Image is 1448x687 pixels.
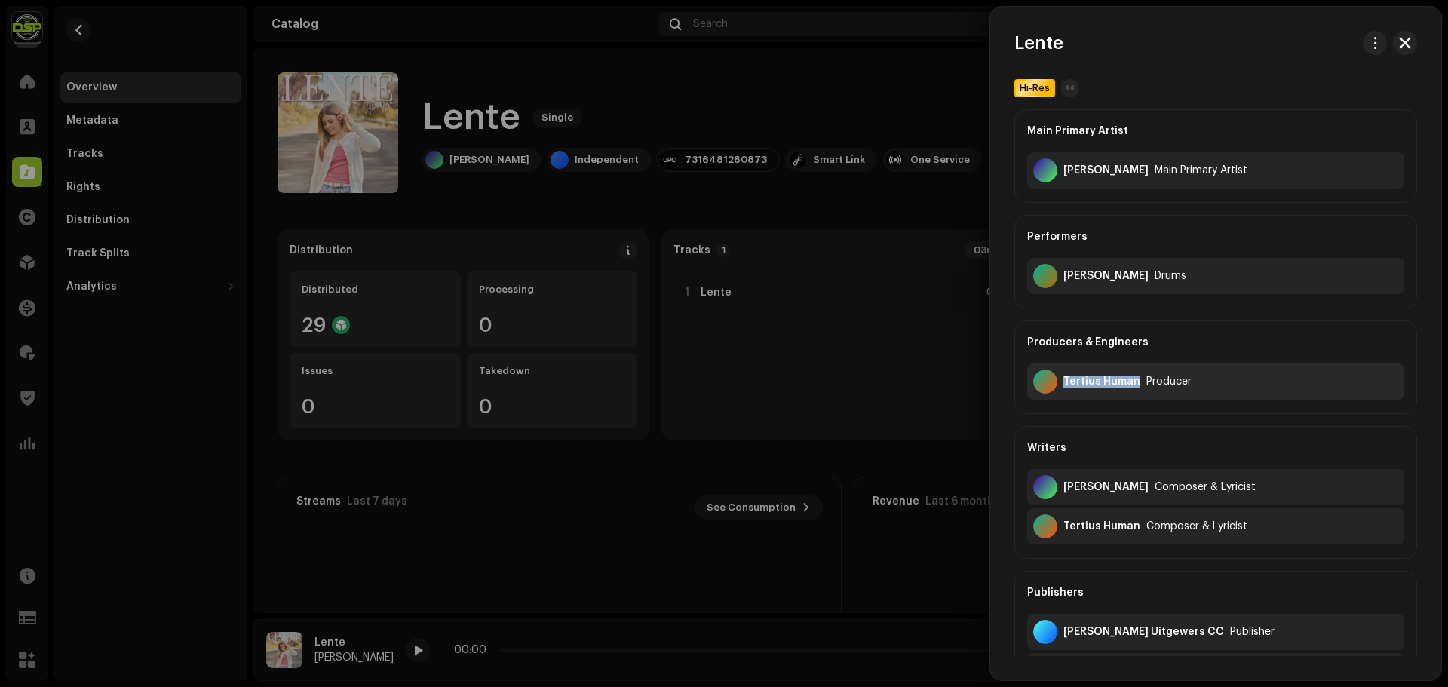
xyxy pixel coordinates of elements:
[1063,520,1140,532] div: Tertius Human
[1146,520,1247,532] div: Composer & Lyricist
[1027,110,1404,152] div: Main Primary Artist
[1063,626,1224,638] div: Vonk Uitgewers CC
[1155,270,1186,282] div: Drums
[1146,376,1192,388] div: Producer
[1027,427,1404,469] div: Writers
[1014,31,1063,55] h3: Lente
[1063,481,1149,493] div: Alba Vorster
[1155,164,1247,176] div: Main Primary Artist
[1016,82,1054,94] span: Hi-Res
[1063,164,1149,176] div: Alba Vorster
[1063,270,1149,282] div: Vinnie Henrico
[1027,216,1404,258] div: Performers
[1027,321,1404,363] div: Producers & Engineers
[1230,626,1275,638] div: Publisher
[1027,572,1404,614] div: Publishers
[1063,376,1140,388] div: Tertius Human
[1155,481,1256,493] div: Composer & Lyricist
